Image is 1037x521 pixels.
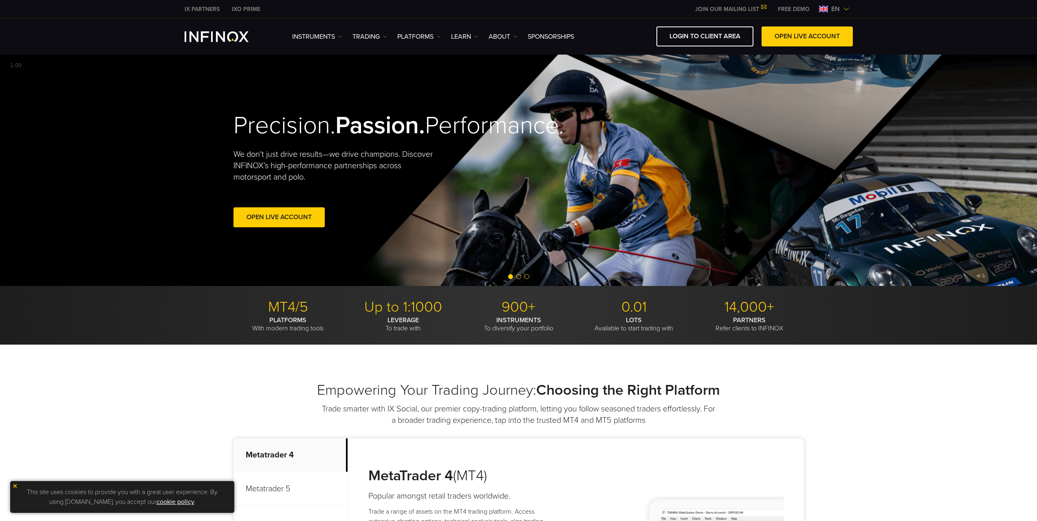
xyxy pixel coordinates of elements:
[292,32,342,42] a: Instruments
[14,485,230,509] p: This site uses cookies to provide you with a great user experience. By using [DOMAIN_NAME], you a...
[464,316,573,332] p: To diversify your portfolio
[185,31,268,42] a: INFINOX Logo
[524,274,529,279] span: Go to slide 3
[695,316,804,332] p: Refer clients to INFINOX
[516,274,521,279] span: Go to slide 2
[335,111,425,140] strong: Passion.
[451,32,478,42] a: Learn
[226,5,266,13] a: INFINOX
[689,6,772,13] a: JOIN OUR MAILING LIST
[233,316,343,332] p: With modern trading tools
[508,274,513,279] span: Go to slide 1
[233,111,490,141] h2: Precision. Performance.
[233,149,439,183] p: We don't just drive results—we drive champions. Discover INFINOX’s high-performance partnerships ...
[349,298,458,316] p: Up to 1:1000
[178,5,226,13] a: INFINOX
[368,467,563,485] h3: (MT4)
[368,490,563,502] h4: Popular amongst retail traders worldwide.
[233,298,343,316] p: MT4/5
[626,316,642,324] strong: LOTS
[579,316,689,332] p: Available to start trading with
[387,316,419,324] strong: LEVERAGE
[464,298,573,316] p: 900+
[579,298,689,316] p: 0.01
[397,32,441,42] a: PLATFORMS
[269,316,306,324] strong: PLATFORMS
[762,26,853,46] a: OPEN LIVE ACCOUNT
[733,316,766,324] strong: PARTNERS
[233,207,325,227] a: Open Live Account
[233,438,348,472] p: Metatrader 4
[695,298,804,316] p: 14,000+
[528,32,574,42] a: SPONSORSHIPS
[656,26,753,46] a: LOGIN TO CLIENT AREA
[536,381,720,399] strong: Choosing the Right Platform
[233,472,348,506] p: Metatrader 5
[368,467,453,484] strong: MetaTrader 4
[496,316,541,324] strong: INSTRUMENTS
[352,32,387,42] a: TRADING
[349,316,458,332] p: To trade with
[156,498,194,506] a: cookie policy
[321,403,716,426] p: Trade smarter with IX Social, our premier copy-trading platform, letting you follow seasoned trad...
[828,4,843,14] span: en
[233,381,804,399] h2: Empowering Your Trading Journey:
[489,32,517,42] a: ABOUT
[772,5,816,13] a: INFINOX MENU
[12,483,18,489] img: yellow close icon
